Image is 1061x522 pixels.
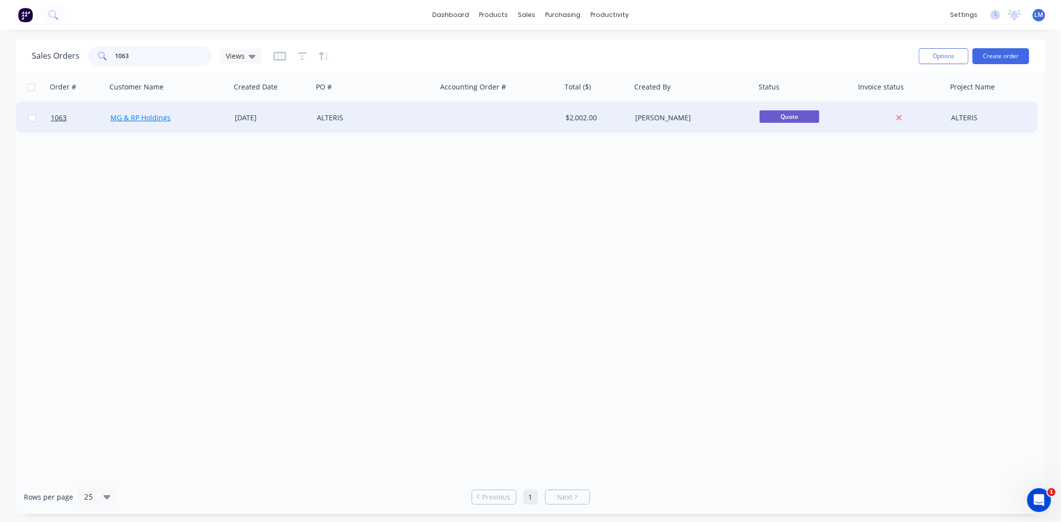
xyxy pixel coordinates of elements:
[585,7,634,22] div: productivity
[951,113,1027,123] div: ALTERIS
[474,7,513,22] div: products
[32,51,80,61] h1: Sales Orders
[468,490,594,505] ul: Pagination
[317,113,427,123] div: ALTERIS
[513,7,540,22] div: sales
[110,113,171,122] a: MG & RP Holdings
[566,113,624,123] div: $2,002.00
[235,113,309,123] div: [DATE]
[950,82,995,92] div: Project Name
[972,48,1029,64] button: Create order
[540,7,585,22] div: purchasing
[440,82,506,92] div: Accounting Order #
[51,113,67,123] span: 1063
[634,82,671,92] div: Created By
[635,113,746,123] div: [PERSON_NAME]
[546,492,589,502] a: Next page
[472,492,516,502] a: Previous page
[557,492,573,502] span: Next
[51,103,110,133] a: 1063
[234,82,278,92] div: Created Date
[226,51,245,61] span: Views
[523,490,538,505] a: Page 1 is your current page
[1027,488,1051,512] iframe: Intercom live chat
[18,7,33,22] img: Factory
[945,7,982,22] div: settings
[565,82,591,92] div: Total ($)
[919,48,968,64] button: Options
[24,492,73,502] span: Rows per page
[1035,10,1044,19] span: LM
[109,82,164,92] div: Customer Name
[427,7,474,22] a: dashboard
[482,492,510,502] span: Previous
[858,82,904,92] div: Invoice status
[759,82,779,92] div: Status
[50,82,76,92] div: Order #
[115,46,212,66] input: Search...
[316,82,332,92] div: PO #
[1048,488,1056,496] span: 1
[760,110,819,123] span: Quote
